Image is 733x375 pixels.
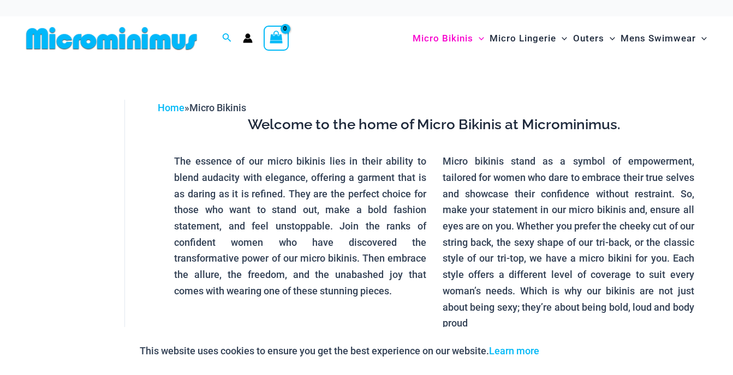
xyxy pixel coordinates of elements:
span: Menu Toggle [604,25,615,52]
p: The essence of our micro bikinis lies in their ability to blend audacity with elegance, offering ... [174,153,426,299]
span: Menu Toggle [696,25,707,52]
img: MM SHOP LOGO FLAT [22,26,201,51]
a: Micro LingerieMenu ToggleMenu Toggle [487,22,570,55]
span: Micro Bikinis [189,102,246,113]
a: Learn more [489,345,539,356]
h3: Welcome to the home of Micro Bikinis at Microminimus. [166,116,702,134]
span: Outers [573,25,604,52]
p: This website uses cookies to ensure you get the best experience on our website. [140,343,539,359]
a: Account icon link [243,33,253,43]
a: View Shopping Cart, empty [264,26,289,51]
a: OutersMenu ToggleMenu Toggle [570,22,618,55]
span: Menu Toggle [473,25,484,52]
nav: Site Navigation [408,20,711,57]
p: Micro bikinis stand as a symbol of empowerment, tailored for women who dare to embrace their true... [443,153,694,331]
span: » [158,102,246,113]
a: Home [158,102,184,113]
span: Mens Swimwear [621,25,696,52]
span: Menu Toggle [556,25,567,52]
a: Micro BikinisMenu ToggleMenu Toggle [410,22,487,55]
span: Micro Bikinis [413,25,473,52]
a: Mens SwimwearMenu ToggleMenu Toggle [618,22,710,55]
button: Accept [547,338,594,364]
iframe: TrustedSite Certified [27,91,126,309]
a: Search icon link [222,32,232,45]
span: Micro Lingerie [490,25,556,52]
